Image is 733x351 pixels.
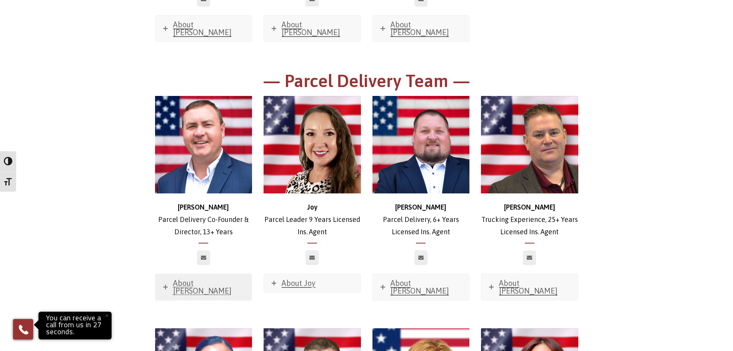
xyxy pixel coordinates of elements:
[499,279,558,295] span: About [PERSON_NAME]
[155,70,578,96] h1: — Parcel Delivery Team —
[373,15,469,42] a: About [PERSON_NAME]
[155,15,252,42] a: About [PERSON_NAME]
[307,203,317,211] strong: Joy
[481,274,578,300] a: About [PERSON_NAME]
[373,274,469,300] a: About [PERSON_NAME]
[98,307,115,324] button: Close
[155,201,252,238] p: Parcel Delivery Co-Founder & Director, 13+ Years
[173,20,232,37] span: About [PERSON_NAME]
[264,15,361,42] a: About [PERSON_NAME]
[504,203,555,211] strong: [PERSON_NAME]
[372,201,470,238] p: Parcel Delivery, 6+ Years Licensed Ins. Agent
[395,203,446,211] strong: [PERSON_NAME]
[155,274,252,300] a: About [PERSON_NAME]
[372,96,470,193] img: stephen
[264,201,361,238] p: Parcel Leader 9 Years Licensed Ins. Agent
[17,323,30,336] img: Phone icon
[481,201,578,238] p: Trucking Experience, 25+ Years Licensed Ins. Agent
[155,96,252,193] img: Brian
[264,274,361,292] a: About Joy
[481,96,578,193] img: Trevor_headshot_500x500
[282,20,340,37] span: About [PERSON_NAME]
[40,314,110,338] p: You can receive a call from us in 27 seconds.
[173,279,232,295] span: About [PERSON_NAME]
[178,203,229,211] strong: [PERSON_NAME]
[391,279,449,295] span: About [PERSON_NAME]
[391,20,449,37] span: About [PERSON_NAME]
[282,279,316,287] span: About Joy
[264,96,361,193] img: new_500x500 (1)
